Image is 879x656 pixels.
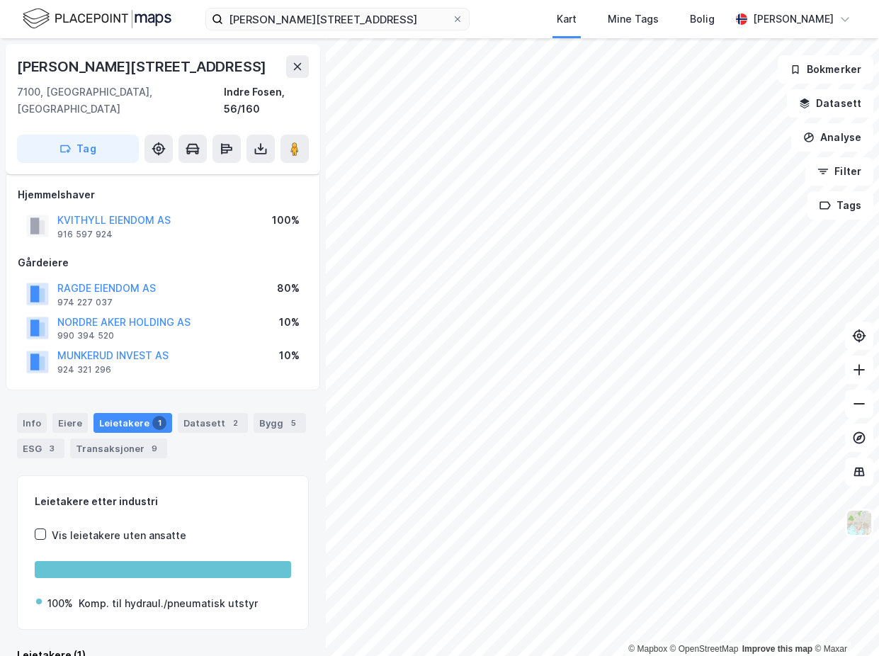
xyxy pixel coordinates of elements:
div: 10% [279,347,300,364]
div: 10% [279,314,300,331]
iframe: Chat Widget [808,588,879,656]
a: Mapbox [628,644,667,654]
div: 100% [272,212,300,229]
button: Filter [805,157,873,186]
div: 2 [228,416,242,430]
div: 80% [277,280,300,297]
div: Komp. til hydraul./pneumatisk utstyr [79,595,258,612]
div: 924 321 296 [57,364,111,375]
a: Improve this map [742,644,812,654]
div: Info [17,413,47,433]
div: Bolig [690,11,715,28]
div: Indre Fosen, 56/160 [224,84,309,118]
div: Datasett [178,413,248,433]
div: Vis leietakere uten ansatte [52,527,186,544]
div: Transaksjoner [70,439,167,458]
button: Tags [807,191,873,220]
button: Tag [17,135,139,163]
a: OpenStreetMap [670,644,739,654]
div: Gårdeiere [18,254,308,271]
div: Leietakere etter industri [35,493,291,510]
div: 990 394 520 [57,330,114,341]
div: 1 [152,416,166,430]
div: 5 [286,416,300,430]
button: Datasett [787,89,873,118]
div: Eiere [52,413,88,433]
div: Kart [557,11,577,28]
div: Bygg [254,413,306,433]
div: [PERSON_NAME][STREET_ADDRESS] [17,55,269,78]
div: 100% [47,595,73,612]
button: Bokmerker [778,55,873,84]
div: 3 [45,441,59,456]
div: [PERSON_NAME] [753,11,834,28]
div: Hjemmelshaver [18,186,308,203]
div: Leietakere [93,413,172,433]
div: 9 [147,441,161,456]
div: ESG [17,439,64,458]
img: logo.f888ab2527a4732fd821a326f86c7f29.svg [23,6,171,31]
div: Mine Tags [608,11,659,28]
input: Søk på adresse, matrikkel, gårdeiere, leietakere eller personer [223,9,452,30]
div: 7100, [GEOGRAPHIC_DATA], [GEOGRAPHIC_DATA] [17,84,224,118]
button: Analyse [791,123,873,152]
div: 974 227 037 [57,297,113,308]
div: 916 597 924 [57,229,113,240]
img: Z [846,509,873,536]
